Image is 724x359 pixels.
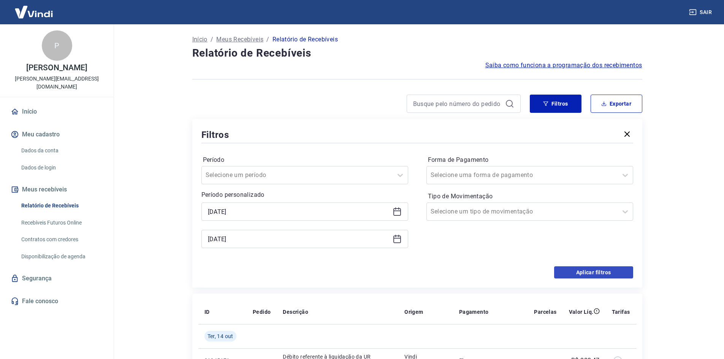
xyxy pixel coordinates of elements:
a: Início [192,35,208,44]
a: Início [9,103,105,120]
input: Busque pelo número do pedido [413,98,502,109]
label: Forma de Pagamento [428,155,632,164]
h4: Relatório de Recebíveis [192,46,642,61]
p: Pagamento [459,308,489,316]
p: / [266,35,269,44]
a: Meus Recebíveis [216,35,263,44]
a: Contratos com credores [18,232,105,247]
p: Pedido [253,308,271,316]
p: Período personalizado [201,190,408,199]
p: Origem [404,308,423,316]
a: Relatório de Recebíveis [18,198,105,214]
button: Filtros [530,95,581,113]
div: P [42,30,72,61]
a: Dados da conta [18,143,105,158]
a: Fale conosco [9,293,105,310]
p: Parcelas [534,308,556,316]
label: Período [203,155,407,164]
button: Meu cadastro [9,126,105,143]
p: Relatório de Recebíveis [272,35,338,44]
p: Tarifas [612,308,630,316]
span: Ter, 14 out [208,332,233,340]
button: Aplicar filtros [554,266,633,278]
label: Tipo de Movimentação [428,192,632,201]
a: Dados de login [18,160,105,176]
button: Sair [688,5,715,19]
a: Recebíveis Futuros Online [18,215,105,231]
p: [PERSON_NAME][EMAIL_ADDRESS][DOMAIN_NAME] [6,75,108,91]
p: [PERSON_NAME] [26,64,87,72]
input: Data final [208,233,390,245]
p: Valor Líq. [569,308,594,316]
button: Meus recebíveis [9,181,105,198]
a: Disponibilização de agenda [18,249,105,264]
p: / [211,35,213,44]
img: Vindi [9,0,59,24]
button: Exportar [591,95,642,113]
a: Segurança [9,270,105,287]
p: Descrição [283,308,308,316]
a: Saiba como funciona a programação dos recebimentos [485,61,642,70]
p: ID [204,308,210,316]
h5: Filtros [201,129,230,141]
input: Data inicial [208,206,390,217]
